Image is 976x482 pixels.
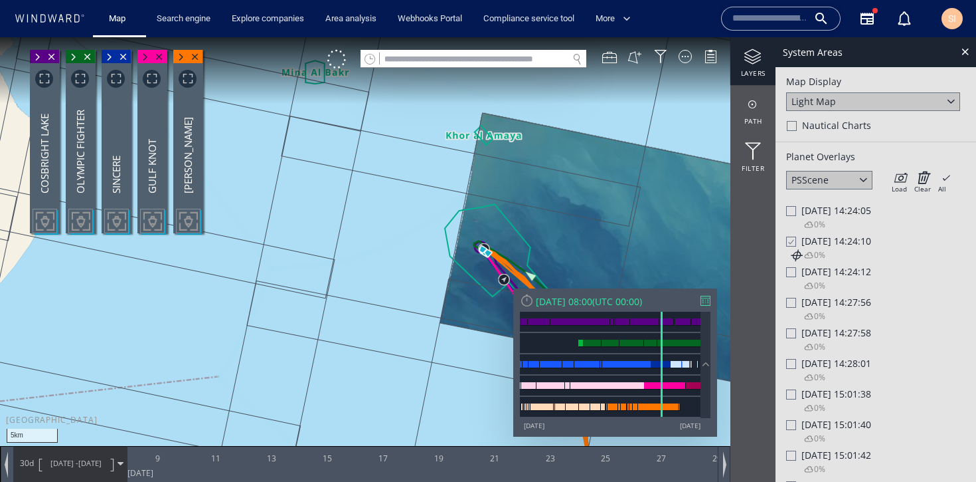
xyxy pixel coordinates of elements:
div: 9 [155,409,160,430]
div: All [938,147,951,156]
div: SINCERE [102,13,131,196]
div: All [938,134,951,156]
span: 0% [814,243,825,254]
i: Cloud coverage [803,427,813,437]
div: Filter [730,96,775,144]
div: [DATE] 08:00(UTC 00:00) [520,258,710,271]
span: 0% [814,426,825,437]
span: Fri 06/01/2023 15:03:00 [801,442,871,455]
button: Area analysis [320,7,382,31]
a: Map [104,7,135,31]
span: Fri 06/01/2023 14:27:56 [801,259,871,271]
div: COSBRIGHT LAKE [31,25,59,190]
span: More [596,11,631,27]
div: PSScene [786,134,872,152]
i: Cloud coverage [803,397,813,406]
div: [DATE] [127,430,153,445]
span: 0% [814,334,825,346]
div: [DATE] 15:01:42 [786,412,965,424]
div: 30d[DATE] -[DATE] [14,410,127,443]
div: 25 [601,409,610,430]
div: Notification center [896,11,912,27]
div: Click to show unselected vessels [327,13,346,31]
div: Clear [914,147,931,156]
div: GULF KNOT [139,25,167,190]
div: Load [892,134,907,154]
div: 15 [323,409,332,430]
i: Cloud coverage [803,183,813,192]
span: 0% [814,181,825,193]
span: Path Length [17,420,36,431]
div: 23 [546,409,555,430]
div: 19 [434,409,444,430]
div: [PERSON_NAME] [183,54,194,156]
div: OLYMPIC FIGHTER [67,25,95,190]
a: Webhooks Portal [392,7,467,31]
div: Legend [704,13,717,26]
div: GULF KNOT [147,54,158,156]
span: 0% [814,396,825,407]
div: [DATE] 14:24:12 [786,228,965,241]
div: 21 [490,409,499,430]
div: 5km [7,392,58,406]
div: [PERSON_NAME] [175,25,203,190]
div: Map DisplayLight MapNautical ChartsPlanet OverlaysPSSceneLoadClearAll[DATE] 14:24:050%[DATE] 14:2... [775,30,976,445]
i: Cloud coverage [803,366,813,376]
div: PSScene [791,136,829,149]
div: [DATE] 14:27:58 [786,289,965,302]
button: SI [939,5,965,32]
div: path [730,48,775,96]
div: COSBRIGHT LAKE [30,13,60,196]
div: [DATE] 14:27:56 [786,259,965,271]
div: [DATE] [680,384,700,393]
span: Fri 06/01/2023 14:24:10 [801,197,871,210]
i: Cloud coverage [803,275,813,284]
span: UTC 00:00 [595,258,639,271]
div: Map Display [679,13,692,26]
div: [DATE] [524,384,544,393]
span: Fri 06/01/2023 15:01:38 [801,350,871,363]
div: OLYMPIC FIGHTER [75,54,86,156]
span: Nautical Charts [802,82,871,95]
div: [PERSON_NAME] [173,13,203,196]
span: Fri 06/01/2023 15:01:42 [801,412,871,424]
span: Fri 06/01/2023 14:24:05 [801,167,871,180]
i: Clear overlay [914,134,931,147]
button: Create an AOI. [627,13,642,27]
div: [DATE] 14:28:01 [786,320,965,332]
span: Fri 06/01/2023 15:01:40 [801,381,871,394]
div: SINCERE [111,54,122,156]
div: [GEOGRAPHIC_DATA] [6,377,98,388]
div: [DATE] 15:01:38 [786,350,965,363]
span: ) [639,258,642,271]
div: [DATE] 15:03:00 [786,442,965,455]
div: [DATE] 08:00 [536,258,592,271]
span: Fri 06/01/2023 14:28:01 [801,320,871,332]
span: SI [948,13,956,24]
div: Filter [654,13,667,26]
div: 27 [657,409,666,430]
div: Reset Time [520,256,534,270]
i: Load overlay [892,134,907,147]
button: Explore companies [226,7,309,31]
a: Compliance service tool [478,7,580,31]
span: 0% [814,273,825,285]
div: OLYMPIC FIGHTER [66,13,96,196]
span: 0% [814,304,825,315]
div: Map Tools [602,13,617,27]
div: [DATE] 14:24:10 [786,197,965,210]
iframe: Chat [920,422,966,472]
div: 17 [378,409,388,430]
div: Clear [914,134,931,154]
div: 29 [712,409,722,430]
div: 13 [267,409,276,430]
div: [DATE] 15:01:40 [786,381,965,394]
a: Search engine [151,7,216,31]
div: Nautical Charts [787,82,965,98]
i: Cloud coverage [803,336,813,345]
div: 11 [211,409,220,430]
span: ( [592,258,595,271]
